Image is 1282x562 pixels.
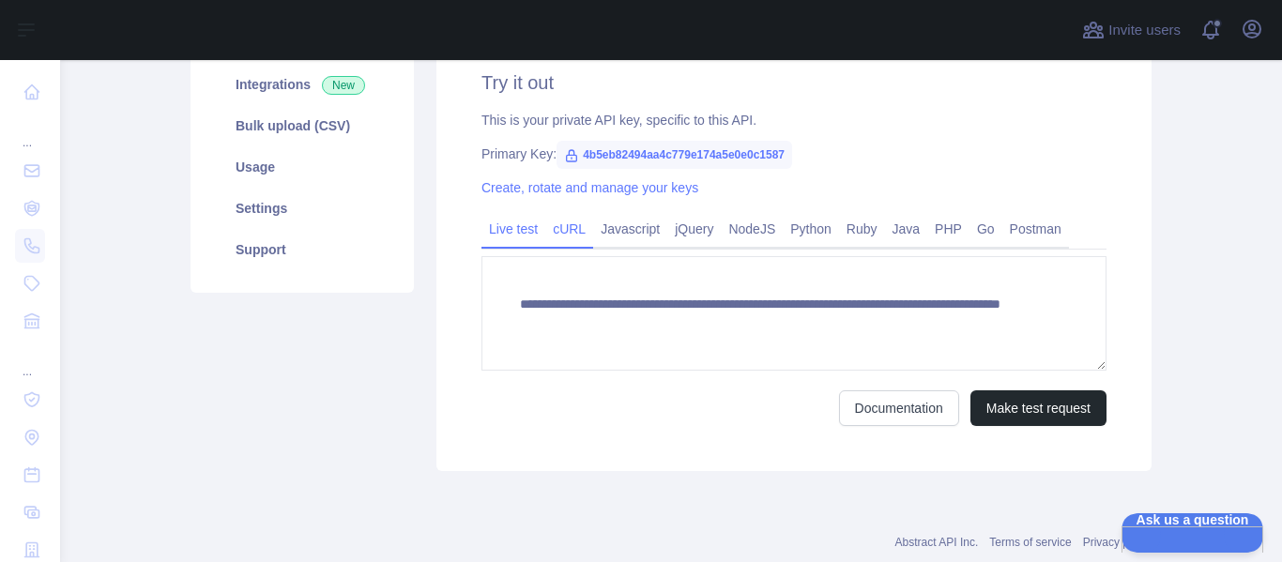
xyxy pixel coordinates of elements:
[885,214,928,244] a: Java
[783,214,839,244] a: Python
[989,536,1071,549] a: Terms of service
[1122,513,1263,553] iframe: Help Scout Beacon - Open
[667,214,721,244] a: jQuery
[481,180,698,195] a: Create, rotate and manage your keys
[593,214,667,244] a: Javascript
[1002,214,1069,244] a: Postman
[1083,536,1152,549] a: Privacy policy
[970,390,1106,426] button: Make test request
[839,214,885,244] a: Ruby
[213,64,391,105] a: Integrations New
[1108,20,1181,41] span: Invite users
[839,390,959,426] a: Documentation
[721,214,783,244] a: NodeJS
[557,141,792,169] span: 4b5eb82494aa4c779e174a5e0e0c1587
[213,105,391,146] a: Bulk upload (CSV)
[15,113,45,150] div: ...
[15,342,45,379] div: ...
[895,536,979,549] a: Abstract API Inc.
[213,229,391,270] a: Support
[322,76,365,95] span: New
[969,214,1002,244] a: Go
[545,214,593,244] a: cURL
[927,214,969,244] a: PHP
[1078,15,1184,45] button: Invite users
[481,69,1106,96] h2: Try it out
[481,111,1106,129] div: This is your private API key, specific to this API.
[481,144,1106,163] div: Primary Key:
[481,214,545,244] a: Live test
[213,146,391,188] a: Usage
[213,188,391,229] a: Settings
